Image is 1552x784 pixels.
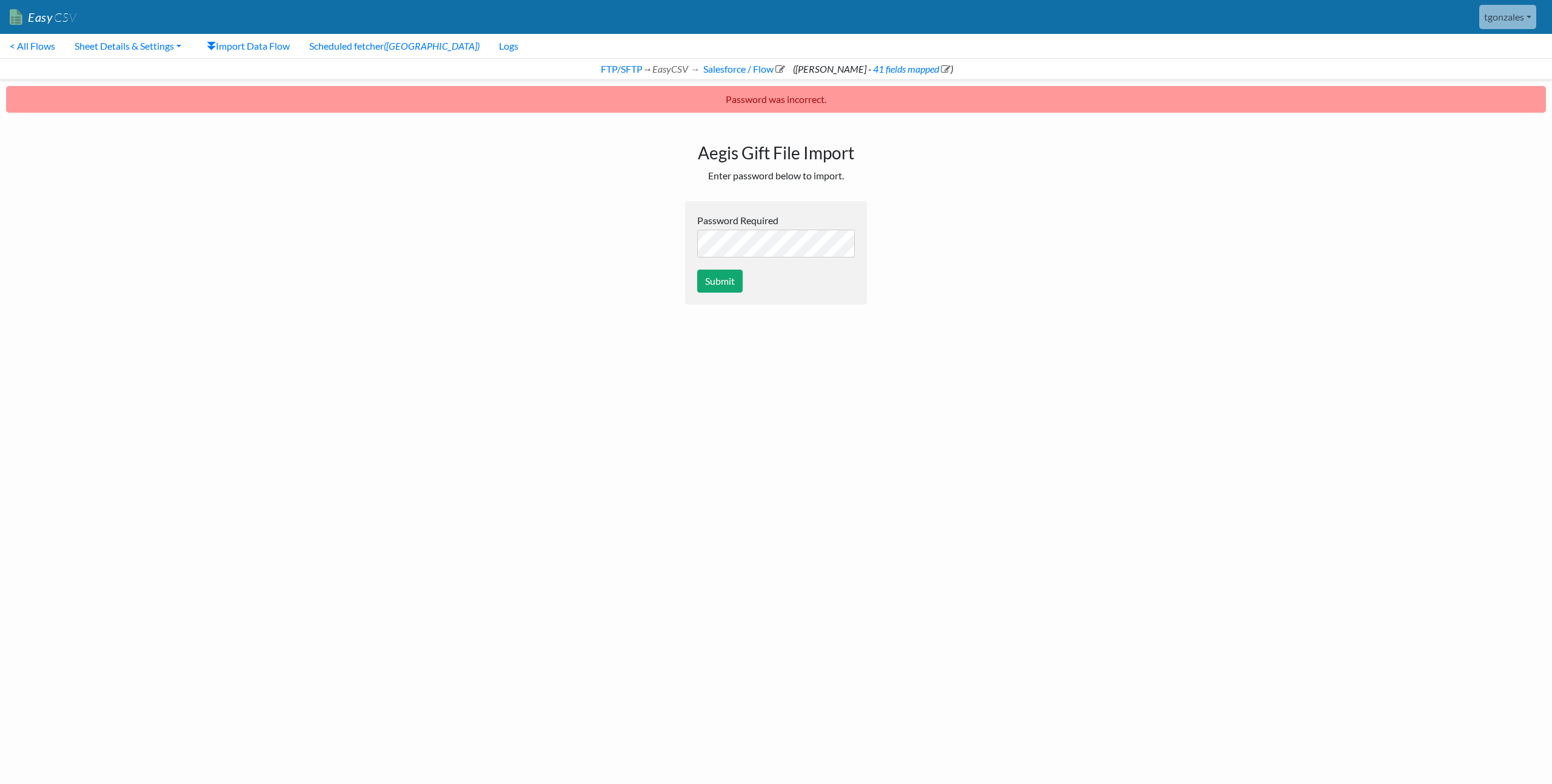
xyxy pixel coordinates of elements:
h3: Aegis Gift File Import [455,143,1097,164]
i: EasyCSV → [652,63,700,75]
a: Salesforce / Flow [701,63,785,75]
a: 41 fields mapped [871,63,951,75]
a: FTP/SFTP [599,63,643,75]
p: Enter password below to import. [455,168,1097,183]
a: Logs [489,34,528,58]
span: CSV [53,10,76,25]
label: Password Required [697,213,855,228]
a: Sheet Details & Settings [65,34,191,58]
a: Import Data Flow [197,34,299,58]
span: ([PERSON_NAME] - ) [793,63,953,75]
a: Scheduled fetcher([GEOGRAPHIC_DATA]) [299,34,489,58]
a: tgonzales [1479,5,1536,29]
i: ([GEOGRAPHIC_DATA]) [384,40,480,51]
a: EasyCSV [10,5,76,30]
input: Submit [697,270,743,293]
p: Password was incorrect. [6,86,1546,113]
